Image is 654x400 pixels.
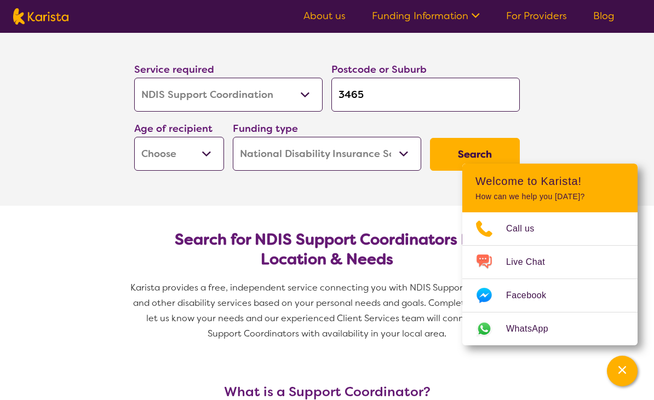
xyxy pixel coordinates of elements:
span: Call us [506,221,548,237]
button: Channel Menu [607,356,638,386]
span: Facebook [506,287,559,304]
a: Blog [593,9,615,22]
span: Karista provides a free, independent service connecting you with NDIS Support Coordinators and ot... [130,282,526,339]
span: WhatsApp [506,321,561,337]
a: Funding Information [372,9,480,22]
label: Funding type [233,122,298,135]
label: Postcode or Suburb [331,63,427,76]
label: Service required [134,63,214,76]
div: Channel Menu [462,164,638,345]
p: How can we help you [DATE]? [475,192,624,201]
a: About us [303,9,346,22]
label: Age of recipient [134,122,213,135]
a: Web link opens in a new tab. [462,312,638,345]
span: Live Chat [506,254,558,270]
h3: What is a Support Coordinator? [130,384,524,399]
img: Karista logo [13,8,68,25]
a: For Providers [506,9,567,22]
button: Search [430,138,520,171]
input: Type [331,78,520,112]
h2: Welcome to Karista! [475,175,624,188]
h2: Search for NDIS Support Coordinators by Location & Needs [143,230,511,269]
ul: Choose channel [462,212,638,345]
